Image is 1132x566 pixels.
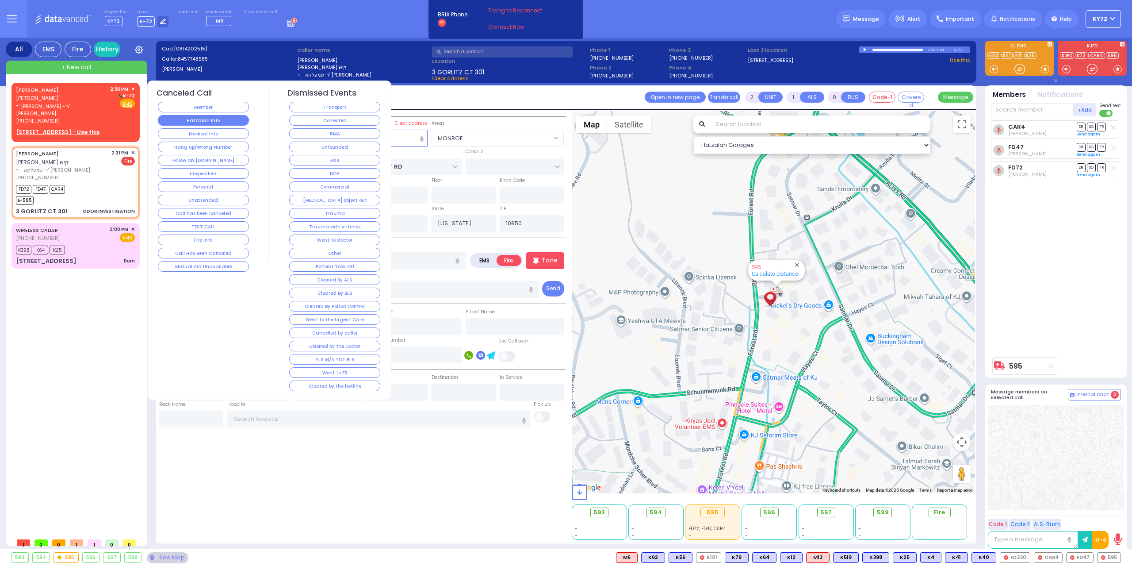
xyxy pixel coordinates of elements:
[593,508,605,517] span: 593
[158,155,249,166] button: Follow On [DOMAIN_NAME]
[289,208,380,219] button: Trauma
[1058,44,1127,50] label: KJFD
[752,264,761,270] a: 595
[575,532,577,539] span: -
[645,92,706,103] a: Open in new page
[432,130,551,146] span: MONROE
[6,42,32,57] div: All
[1086,10,1121,28] button: KY72
[289,261,380,272] button: Patient Took Off
[289,301,380,312] button: Cleared By Poison Control
[1038,555,1042,560] img: red-radio-icon.svg
[17,539,30,546] span: 1
[745,532,748,539] span: -
[1077,172,1100,177] a: Send again
[432,205,444,212] label: State
[297,57,429,64] label: [PERSON_NAME]
[11,553,28,562] div: 593
[16,227,58,234] a: WIRELESS CALLER
[289,181,380,192] button: Commercial
[1097,552,1121,563] div: 595
[576,116,607,133] button: Show street map
[542,281,564,296] button: Send
[907,15,920,23] span: Alert
[745,519,748,525] span: -
[297,71,429,79] label: ר' שמעלקא - ר' [PERSON_NAME]
[118,92,135,99] span: K-72
[137,16,155,27] span: K-72
[50,185,65,194] span: CAR4
[710,116,931,133] input: Search location
[16,94,60,102] span: [PERSON_NAME]"
[752,270,798,277] a: Calculate distance
[953,116,971,133] button: Toggle fullscreen view
[945,552,968,563] div: BLS
[758,92,783,103] button: UNIT
[893,552,917,563] div: K25
[244,10,277,15] label: Fire units on call
[1087,123,1096,131] span: SO
[289,314,380,325] button: Went to the Urgent Care
[432,46,573,58] input: Search a contact
[991,103,1074,116] input: Search member
[971,552,996,563] div: K40
[748,57,793,64] a: [STREET_ADDRESS]
[157,89,212,98] h4: Canceled Call
[1077,131,1100,137] a: Send again
[950,57,970,64] a: Use this
[1076,392,1109,398] span: Internal Chat
[1008,130,1047,137] span: Berish Stern
[1070,393,1075,397] img: comment-alt.png
[1093,15,1107,23] span: KY72
[853,15,879,23] span: Message
[1000,552,1030,563] div: FD330
[120,233,135,242] span: EMS
[1068,389,1121,400] button: Internal Chat 3
[590,46,666,54] span: Phone 1
[725,552,749,563] div: BLS
[1033,519,1061,530] button: ALS-Rush
[542,256,558,265] p: Tone
[575,519,577,525] span: -
[1034,552,1063,563] div: CAR4
[1001,52,1013,59] a: K41
[121,157,135,166] span: Fire
[1111,391,1119,399] span: 3
[33,553,50,562] div: 594
[688,532,691,539] span: -
[466,308,495,316] label: P Last Name
[987,52,1000,59] a: K40
[16,166,108,174] span: ר' שמעלקא - ר' [PERSON_NAME]
[631,519,634,525] span: -
[993,90,1026,100] button: Members
[16,257,76,266] div: [STREET_ADDRESS]
[297,46,429,54] label: Caller name
[105,16,122,26] span: KY72
[83,553,99,562] div: 596
[105,539,119,546] span: 0
[1008,144,1024,150] a: FD47
[16,103,107,117] span: ר' [PERSON_NAME] - ר' [PERSON_NAME]
[833,552,859,563] div: K519
[289,327,380,338] button: Cancelled by caller
[289,142,380,152] button: Unfounded
[869,92,895,103] button: Code-1
[289,115,380,126] button: Corrected
[806,552,830,563] div: ALS
[877,508,889,517] span: 599
[34,539,48,546] span: 0
[1060,15,1072,23] span: Help
[802,519,804,525] span: -
[700,555,704,560] img: red-radio-icon.svg
[94,42,120,57] a: History
[1097,143,1106,151] span: TR
[432,58,587,65] label: Location
[1013,52,1023,59] a: K4
[16,158,69,166] span: [PERSON_NAME] קיש
[162,55,294,63] label: Caller:
[945,552,968,563] div: K41
[16,117,60,124] span: [PHONE_NUMBER]
[288,89,356,98] h4: Dismissed Events
[1009,519,1031,530] button: Code 2
[1099,102,1121,109] span: Send text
